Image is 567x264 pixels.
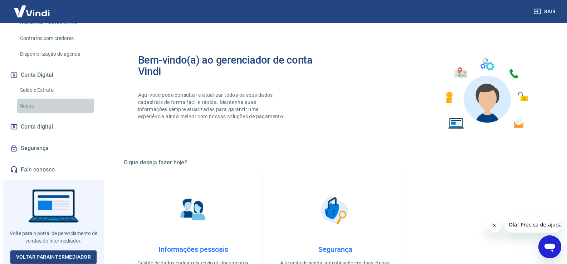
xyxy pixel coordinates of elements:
[138,54,336,77] h2: Bem-vindo(a) ao gerenciador de conta Vindi
[175,192,211,228] img: Informações pessoais
[487,218,502,233] iframe: Fechar mensagem
[17,31,98,46] a: Contratos com credores
[17,47,98,61] a: Disponibilização de agenda
[504,217,561,233] iframe: Mensagem da empresa
[21,122,53,132] span: Conta digital
[9,119,98,135] a: Conta digital
[138,91,286,120] p: Aqui você pode consultar e atualizar todos os seus dados cadastrais de forma fácil e rápida. Mant...
[439,54,533,133] img: Imagem de um avatar masculino com diversos icones exemplificando as funcionalidades do gerenciado...
[538,235,561,258] iframe: Botão para abrir a janela de mensagens
[4,5,60,11] span: Olá! Precisa de ajuda?
[317,192,353,228] img: Segurança
[124,159,547,166] h5: O que deseja fazer hoje?
[136,245,251,254] h4: Informações pessoais
[9,67,98,83] button: Conta Digital
[9,0,55,22] img: Vindi
[533,5,558,18] button: Sair
[278,245,393,254] h4: Segurança
[9,162,98,178] a: Fale conosco
[17,99,98,113] a: Saque
[10,250,97,264] a: Voltar paraIntermediador
[17,83,98,98] a: Saldo e Extrato
[9,140,98,156] a: Segurança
